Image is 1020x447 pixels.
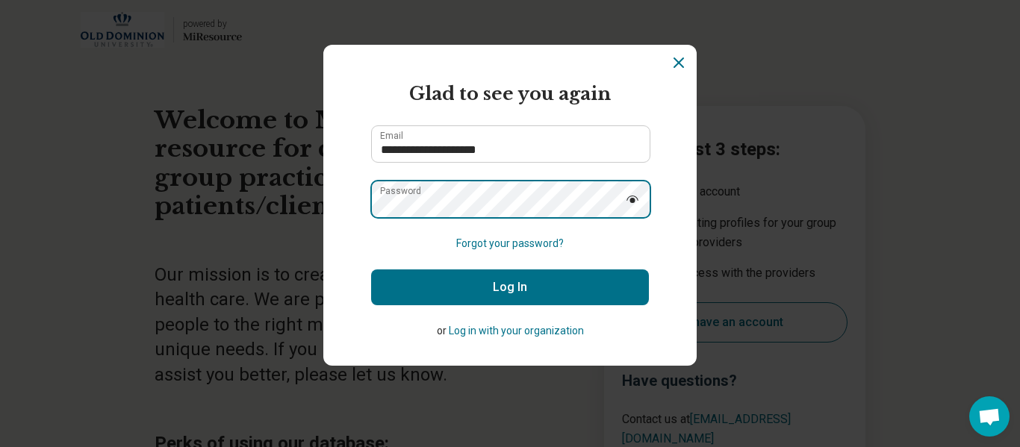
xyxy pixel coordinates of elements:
[371,81,649,107] h2: Glad to see you again
[371,269,649,305] button: Log In
[616,181,649,216] button: Hide password
[380,187,421,196] label: Password
[323,45,697,366] section: Login Dialog
[449,323,584,339] button: Log in with your organization
[380,131,403,140] label: Email
[456,236,564,251] button: Forgot your password?
[371,323,649,339] p: or
[670,54,688,72] button: Dismiss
